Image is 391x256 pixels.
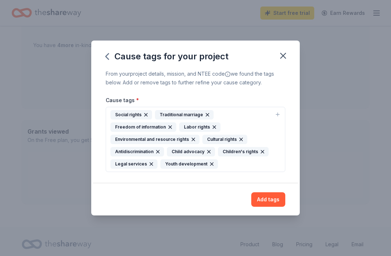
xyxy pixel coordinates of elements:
button: Add tags [251,192,285,207]
div: Traditional marriage [155,110,214,119]
div: Cultural rights [202,135,247,144]
div: Labor rights [179,122,220,132]
div: From your project details, mission, and NTEE code we found the tags below. Add or remove tags to ... [106,70,285,87]
div: Child advocacy [167,147,215,156]
div: Children's rights [218,147,269,156]
div: Antidiscrimination [110,147,164,156]
div: Youth development [160,159,218,169]
div: Freedom of information [110,122,176,132]
div: Legal services [110,159,157,169]
div: Social rights [110,110,152,119]
label: Cause tags [106,97,139,104]
div: Cause tags for your project [106,51,228,62]
button: Social rightsTraditional marriageFreedom of informationLabor rightsEnvironmental and resource rig... [106,107,285,172]
div: Environmental and resource rights [110,135,199,144]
